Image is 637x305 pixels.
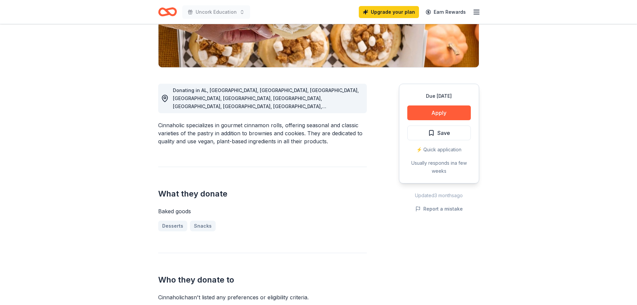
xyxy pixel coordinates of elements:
[158,293,367,301] div: Cinnaholic hasn ' t listed any preferences or eligibility criteria.
[173,87,359,149] span: Donating in AL, [GEOGRAPHIC_DATA], [GEOGRAPHIC_DATA], [GEOGRAPHIC_DATA], [GEOGRAPHIC_DATA], [GEOG...
[422,6,470,18] a: Earn Rewards
[158,4,177,20] a: Home
[407,92,471,100] div: Due [DATE]
[407,159,471,175] div: Usually responds in a few weeks
[407,146,471,154] div: ⚡️ Quick application
[182,5,250,19] button: Uncork Education
[158,207,367,215] div: Baked goods
[399,192,479,200] div: Updated 3 months ago
[196,8,237,16] span: Uncork Education
[407,126,471,140] button: Save
[158,188,367,199] h2: What they donate
[415,205,463,213] button: Report a mistake
[190,221,216,231] a: Snacks
[158,221,187,231] a: Desserts
[437,129,450,137] span: Save
[407,105,471,120] button: Apply
[158,275,367,285] h2: Who they donate to
[158,121,367,145] div: Cinnaholic specializes in gourmet cinnamon rolls, offering seasonal and classic varieties of the ...
[359,6,419,18] a: Upgrade your plan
